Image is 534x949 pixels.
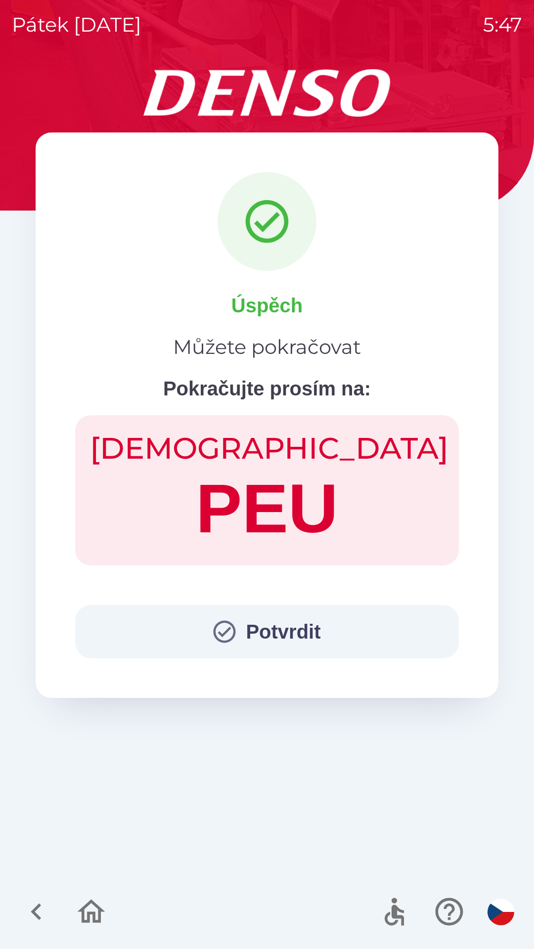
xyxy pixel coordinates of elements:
img: cs flag [488,899,514,925]
img: Logo [36,69,498,117]
h1: PEU [90,467,444,551]
h2: [DEMOGRAPHIC_DATA] [90,430,444,467]
p: pátek [DATE] [12,10,141,40]
p: Úspěch [231,291,303,320]
p: Pokračujte prosím na: [163,374,371,403]
button: Potvrdit [75,605,459,658]
p: 5:47 [483,10,522,40]
p: Můžete pokračovat [173,332,361,362]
